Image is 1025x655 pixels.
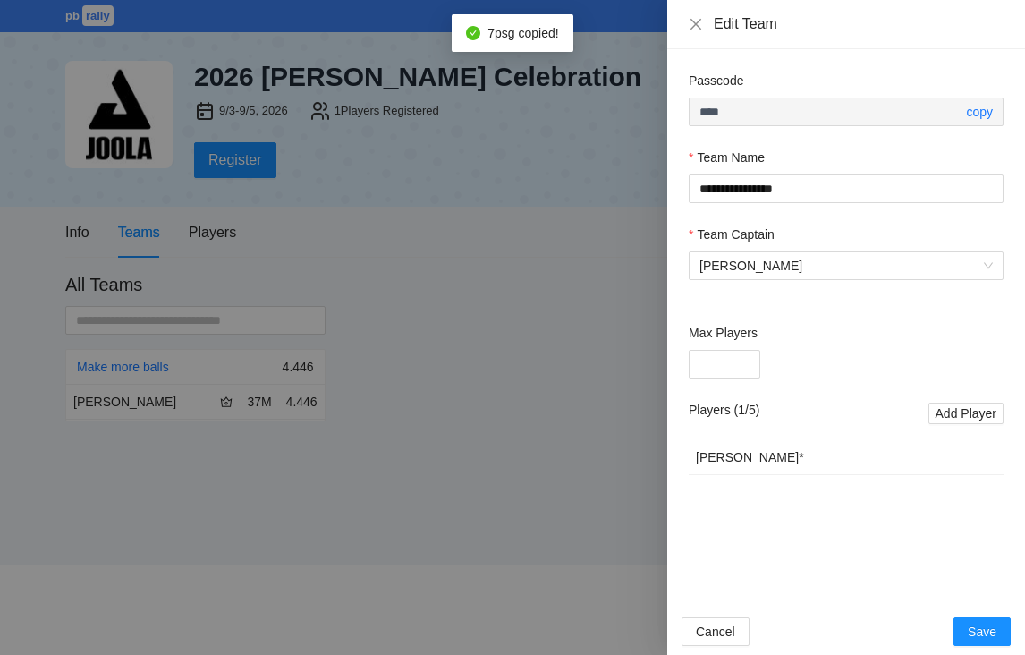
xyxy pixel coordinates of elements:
button: Save [953,617,1011,646]
label: Passcode [689,71,743,90]
label: Max Players [689,323,758,343]
a: copy [966,105,993,119]
span: check-circle [466,26,480,40]
input: Passcode [699,102,962,122]
input: Team Name [689,174,1004,203]
button: Close [689,17,703,32]
span: Cancel [696,622,735,642]
span: 7psg copied! [487,26,558,40]
div: Edit Team [714,14,1004,34]
span: Add Player [936,404,996,423]
span: Save [968,622,996,642]
input: Max Players [689,350,760,379]
label: Team Name [689,148,765,167]
button: Cancel [682,617,750,646]
span: close [689,17,703,31]
span: Lovelesh Chawla [699,252,993,279]
td: [PERSON_NAME] * [689,440,989,475]
button: Add Player [928,403,1004,424]
label: Team Captain [689,225,775,244]
h2: Players ( 1 / 5 ) [689,400,759,420]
